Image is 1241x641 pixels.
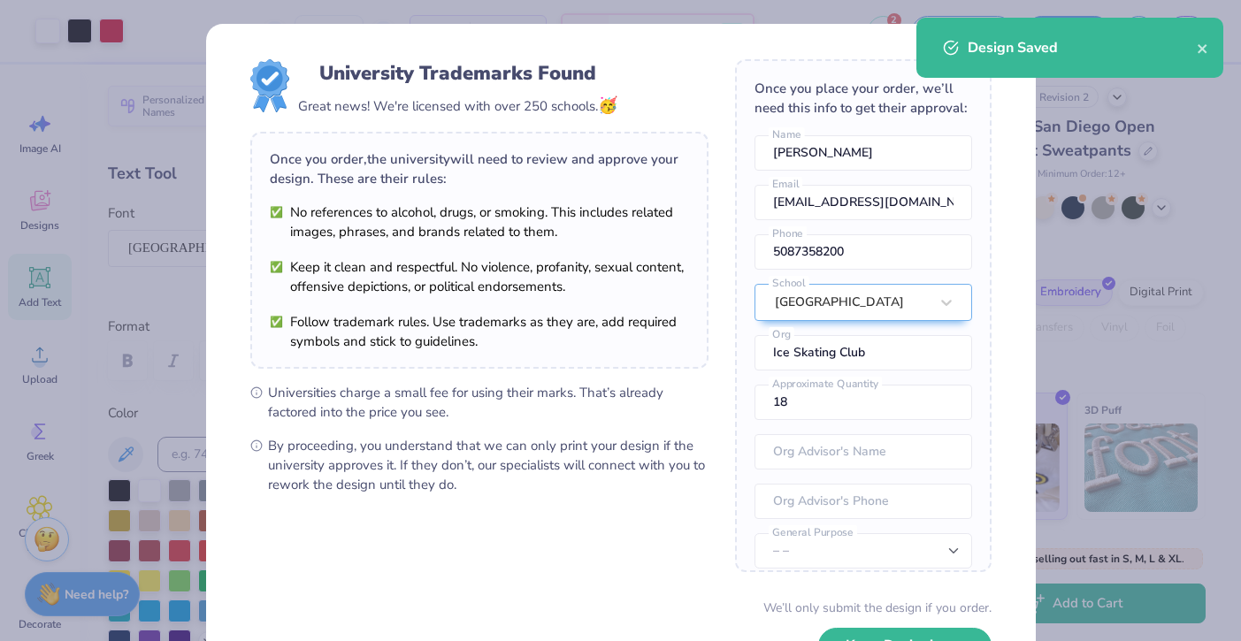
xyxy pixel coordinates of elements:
input: Email [755,185,972,220]
span: Universities charge a small fee for using their marks. That’s already factored into the price you... [268,383,709,422]
li: No references to alcohol, drugs, or smoking. This includes related images, phrases, and brands re... [270,202,689,241]
div: We’ll only submit the design if you order. [763,599,992,617]
div: Once you order, the university will need to review and approve your design. These are their rules: [270,149,689,188]
div: Once you place your order, we’ll need this info to get their approval: [755,79,972,118]
input: Approximate Quantity [755,385,972,420]
input: Org Advisor's Name [755,434,972,469]
div: University Trademarks Found [319,59,596,88]
div: Great news! We're licensed with over 250 schools. [298,94,617,118]
input: Name [755,135,972,171]
div: Design Saved [968,37,1197,58]
button: close [1197,37,1209,58]
img: License badge [250,59,289,112]
span: 🥳 [598,95,617,116]
input: Org [755,335,972,370]
li: Follow trademark rules. Use trademarks as they are, add required symbols and stick to guidelines. [270,312,689,351]
input: Org Advisor's Phone [755,484,972,519]
input: Phone [755,234,972,270]
span: By proceeding, you understand that we can only print your design if the university approves it. I... [268,436,709,494]
li: Keep it clean and respectful. No violence, profanity, sexual content, offensive depictions, or po... [270,257,689,296]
